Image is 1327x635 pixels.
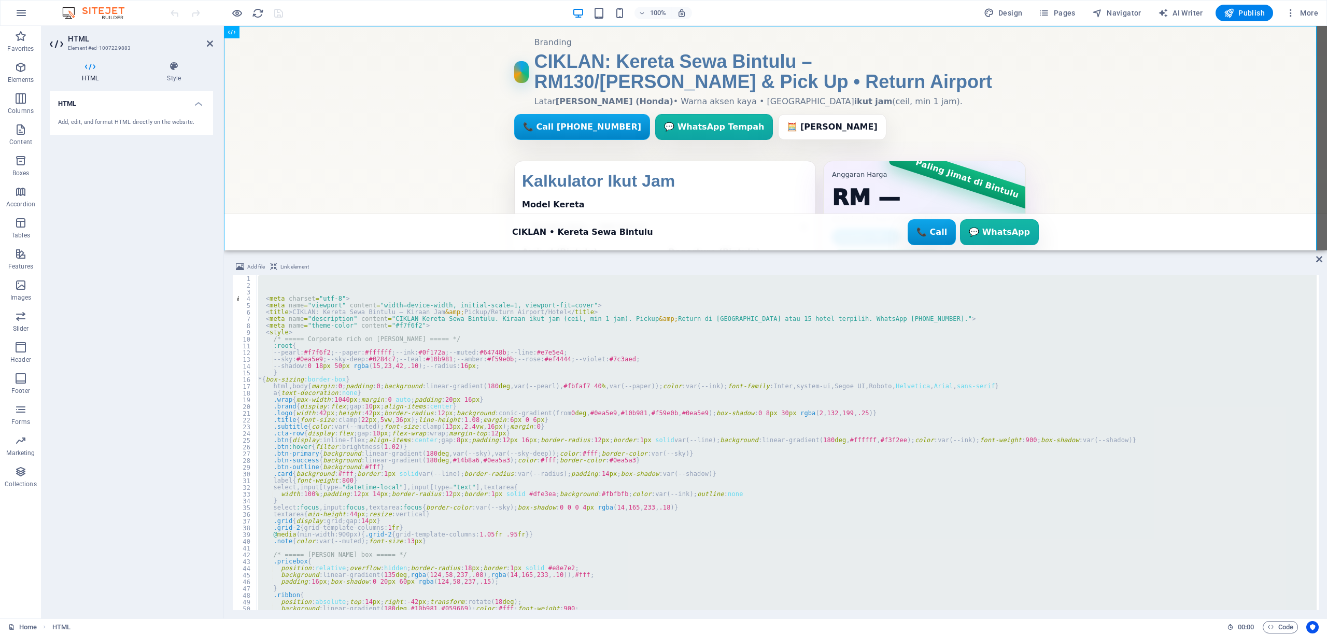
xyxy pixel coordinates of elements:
p: Header [10,356,31,364]
p: Content [9,138,32,146]
p: Accordion [6,200,35,208]
button: Design [980,5,1027,21]
div: 31 [233,477,257,484]
div: 50 [233,605,257,612]
h6: Session time [1227,621,1254,633]
button: AI Writer [1154,5,1207,21]
div: Add, edit, and format HTML directly on the website. [58,118,205,127]
p: Images [10,293,32,302]
div: 5 [233,302,257,309]
div: 14 [233,363,257,370]
span: 00 00 [1238,621,1254,633]
p: Collections [5,480,36,488]
a: Click to cancel selection. Double-click to open Pages [8,621,37,633]
h4: Style [135,61,213,83]
button: Code [1263,621,1298,633]
div: 10 [233,336,257,343]
p: Slider [13,324,29,333]
h4: HTML [50,61,135,83]
div: 8 [233,322,257,329]
div: 3 [233,289,257,295]
div: 19 [233,397,257,403]
div: 34 [233,498,257,504]
p: Favorites [7,45,34,53]
span: Navigator [1092,8,1141,18]
span: Click to select. Double-click to edit [52,621,70,633]
div: 18 [233,390,257,397]
div: 17 [233,383,257,390]
div: 29 [233,464,257,471]
div: 7 [233,316,257,322]
i: On resize automatically adjust zoom level to fit chosen device. [677,8,686,18]
div: 49 [233,599,257,605]
p: Tables [11,231,30,239]
div: 4 [233,295,257,302]
div: 38 [233,525,257,531]
div: 37 [233,518,257,525]
div: 24 [233,430,257,437]
div: 9 [233,329,257,336]
span: Code [1267,621,1293,633]
div: 22 [233,417,257,424]
div: 41 [233,545,257,552]
p: Boxes [12,169,30,177]
div: 45 [233,572,257,578]
h3: Element #ed-1007229883 [68,44,192,53]
div: 30 [233,471,257,477]
nav: breadcrumb [52,621,70,633]
div: 21 [233,410,257,417]
div: 28 [233,457,257,464]
button: reload [251,7,264,19]
h2: HTML [68,34,213,44]
span: More [1286,8,1318,18]
p: Elements [8,76,34,84]
div: 32 [233,484,257,491]
p: Features [8,262,33,271]
div: 44 [233,565,257,572]
div: 33 [233,491,257,498]
button: Usercentrics [1306,621,1319,633]
span: Publish [1224,8,1265,18]
span: Link element [280,261,309,273]
div: 12 [233,349,257,356]
h6: 100% [650,7,667,19]
div: 48 [233,592,257,599]
div: 13 [233,356,257,363]
p: Columns [8,107,34,115]
div: 15 [233,370,257,376]
div: 36 [233,511,257,518]
button: Click here to leave preview mode and continue editing [231,7,243,19]
p: Footer [11,387,30,395]
div: 2 [233,282,257,289]
div: 27 [233,450,257,457]
span: AI Writer [1158,8,1203,18]
button: Link element [269,261,310,273]
span: Design [984,8,1023,18]
button: Add file [234,261,266,273]
div: 35 [233,504,257,511]
span: Add file [247,261,265,273]
div: 39 [233,531,257,538]
img: Editor Logo [60,7,137,19]
div: 1 [233,275,257,282]
button: 100% [634,7,671,19]
div: 42 [233,552,257,558]
div: 6 [233,309,257,316]
div: 43 [233,558,257,565]
span: : [1245,623,1247,631]
button: More [1281,5,1322,21]
div: 40 [233,538,257,545]
div: 23 [233,424,257,430]
div: Design (Ctrl+Alt+Y) [980,5,1027,21]
div: 47 [233,585,257,592]
div: 26 [233,444,257,450]
div: 16 [233,376,257,383]
div: 46 [233,578,257,585]
div: 25 [233,437,257,444]
button: Navigator [1088,5,1146,21]
button: Pages [1035,5,1079,21]
button: Publish [1216,5,1273,21]
div: 11 [233,343,257,349]
h4: HTML [50,91,213,110]
i: Reload page [252,7,264,19]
